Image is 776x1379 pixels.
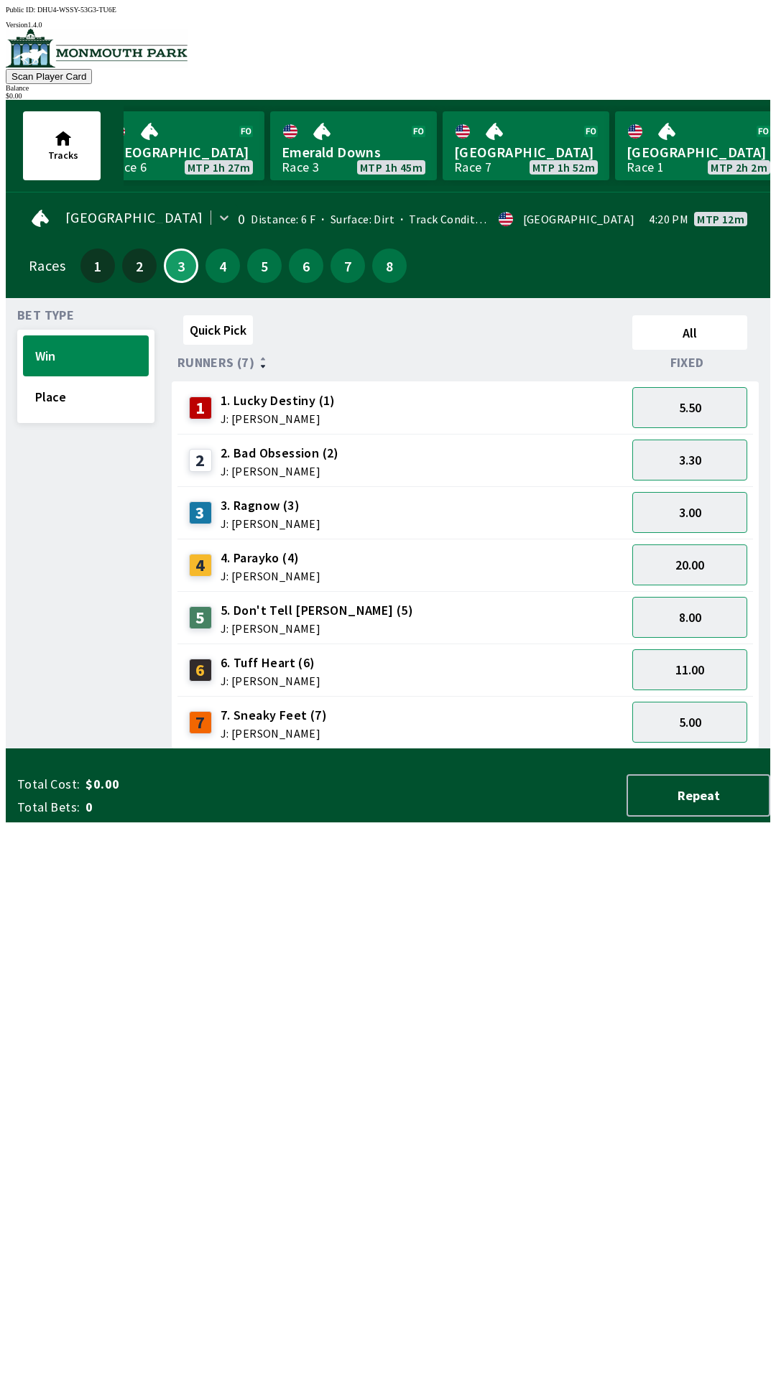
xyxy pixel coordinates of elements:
span: 3.30 [679,452,701,468]
button: Quick Pick [183,315,253,345]
div: Public ID: [6,6,770,14]
div: Races [29,260,65,271]
button: Win [23,335,149,376]
div: 0 [238,213,245,225]
span: 8 [376,261,403,271]
span: 1 [84,261,111,271]
span: 6 [292,261,320,271]
a: [GEOGRAPHIC_DATA]Race 7MTP 1h 52m [443,111,609,180]
div: Race 3 [282,162,319,173]
span: All [639,325,741,341]
span: Runners (7) [177,357,254,368]
div: 2 [189,449,212,472]
span: 5.50 [679,399,701,416]
span: Emerald Downs [282,143,425,162]
span: [GEOGRAPHIC_DATA] [454,143,598,162]
div: Version 1.4.0 [6,21,770,29]
a: [GEOGRAPHIC_DATA]Race 6MTP 1h 27m [98,111,264,180]
span: 11.00 [675,661,704,678]
span: Distance: 6 F [251,212,315,226]
div: 3 [189,501,212,524]
span: 4 [209,261,236,271]
span: 3 [169,262,193,269]
div: Race 7 [454,162,491,173]
span: Quick Pick [190,322,246,338]
span: 5.00 [679,714,701,730]
span: DHU4-WSSY-53G3-TU6E [37,6,116,14]
img: venue logo [6,29,188,68]
span: Bet Type [17,310,74,321]
button: All [632,315,747,350]
button: 5.50 [632,387,747,428]
span: J: [PERSON_NAME] [221,623,413,634]
span: [GEOGRAPHIC_DATA] [65,212,203,223]
button: 3.00 [632,492,747,533]
span: 4:20 PM [649,213,688,225]
span: Win [35,348,137,364]
span: MTP 1h 27m [188,162,250,173]
span: J: [PERSON_NAME] [221,570,320,582]
span: MTP 12m [697,213,744,225]
span: 20.00 [675,557,704,573]
span: J: [PERSON_NAME] [221,728,327,739]
span: J: [PERSON_NAME] [221,518,320,529]
span: MTP 2h 2m [711,162,767,173]
a: Emerald DownsRace 3MTP 1h 45m [270,111,437,180]
div: Fixed [627,356,753,370]
span: 3.00 [679,504,701,521]
span: 6. Tuff Heart (6) [221,654,320,672]
span: 2. Bad Obsession (2) [221,444,339,463]
div: Balance [6,84,770,92]
span: [GEOGRAPHIC_DATA] [627,143,770,162]
div: [GEOGRAPHIC_DATA] [523,213,635,225]
span: Track Condition: Fast [394,212,519,226]
span: Place [35,389,137,405]
button: Tracks [23,111,101,180]
button: 7 [331,249,365,283]
button: Repeat [627,774,770,817]
button: 8 [372,249,407,283]
div: Race 1 [627,162,664,173]
span: [GEOGRAPHIC_DATA] [109,143,253,162]
button: Scan Player Card [6,69,92,84]
div: 5 [189,606,212,629]
div: 6 [189,659,212,682]
button: 6 [289,249,323,283]
button: 4 [205,249,240,283]
button: 5 [247,249,282,283]
span: MTP 1h 52m [532,162,595,173]
span: 1. Lucky Destiny (1) [221,391,336,410]
span: 5 [251,261,278,271]
button: Place [23,376,149,417]
div: Race 6 [109,162,147,173]
span: J: [PERSON_NAME] [221,465,339,477]
span: Total Bets: [17,799,80,816]
span: Total Cost: [17,776,80,793]
button: 8.00 [632,597,747,638]
div: 4 [189,554,212,577]
span: Repeat [639,787,757,804]
button: 11.00 [632,649,747,690]
span: 2 [126,261,153,271]
div: $ 0.00 [6,92,770,100]
div: 1 [189,396,212,419]
div: Runners (7) [177,356,627,370]
button: 20.00 [632,544,747,585]
span: J: [PERSON_NAME] [221,413,336,424]
span: J: [PERSON_NAME] [221,675,320,687]
button: 3.30 [632,440,747,480]
button: 1 [80,249,115,283]
span: 8.00 [679,609,701,626]
span: 7 [334,261,361,271]
span: Surface: Dirt [315,212,394,226]
span: Fixed [670,357,704,368]
span: 3. Ragnow (3) [221,496,320,515]
button: 2 [122,249,157,283]
div: 7 [189,711,212,734]
button: 3 [164,249,198,283]
span: 4. Parayko (4) [221,549,320,567]
span: Tracks [48,149,78,162]
span: 5. Don't Tell [PERSON_NAME] (5) [221,601,413,620]
span: 0 [86,799,312,816]
span: MTP 1h 45m [360,162,422,173]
